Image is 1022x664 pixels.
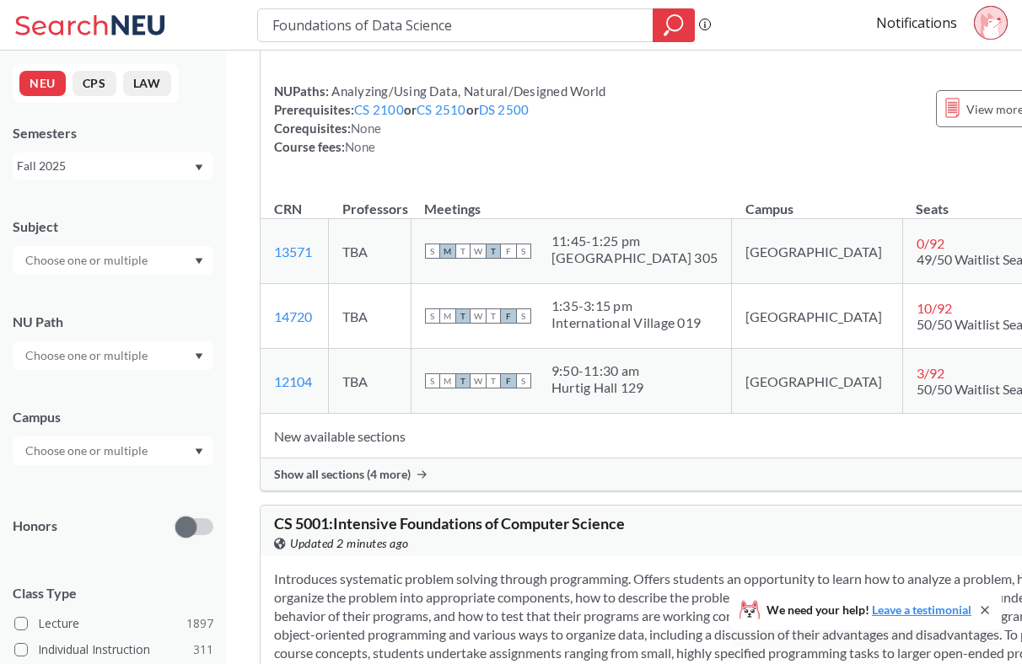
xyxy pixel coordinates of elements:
[766,604,971,616] span: We need your help!
[425,308,440,324] span: S
[345,139,375,154] span: None
[17,157,193,175] div: Fall 2025
[13,341,213,370] div: Dropdown arrow
[501,373,516,388] span: F
[195,164,203,171] svg: Dropdown arrow
[455,373,471,388] span: T
[486,244,501,259] span: T
[329,349,411,414] td: TBA
[471,308,486,324] span: W
[551,314,701,331] div: International Village 019
[17,345,159,366] input: Choose one or multiple
[440,308,455,324] span: M
[13,436,213,465] div: Dropdown arrow
[13,584,213,602] span: Class Type
[917,365,944,381] span: 3 / 92
[186,614,213,633] span: 1897
[14,613,213,635] label: Lecture
[13,408,213,426] div: Campus
[14,639,213,661] label: Individual Instruction
[17,250,159,270] input: Choose one or multiple
[73,71,116,96] button: CPS
[501,244,516,259] span: F
[551,362,644,379] div: 9:50 - 11:30 am
[516,373,531,388] span: S
[195,258,203,265] svg: Dropdown arrow
[13,153,213,179] div: Fall 2025Dropdown arrow
[274,200,302,218] div: CRN
[193,640,213,659] span: 311
[501,308,516,324] span: F
[19,71,66,96] button: NEU
[271,11,641,40] input: Class, professor, course number, "phrase"
[329,183,411,219] th: Professors
[354,102,404,117] a: CS 2100
[195,448,203,455] svg: Dropdown arrow
[13,246,213,275] div: Dropdown arrow
[732,219,903,284] td: [GEOGRAPHIC_DATA]
[917,235,944,251] span: 0 / 92
[329,284,411,349] td: TBA
[516,308,531,324] span: S
[329,219,411,284] td: TBA
[13,313,213,331] div: NU Path
[479,102,530,117] a: DS 2500
[13,217,213,236] div: Subject
[917,300,952,316] span: 10 / 92
[13,517,57,536] p: Honors
[195,353,203,360] svg: Dropdown arrow
[471,373,486,388] span: W
[732,349,903,414] td: [GEOGRAPHIC_DATA]
[274,514,625,533] span: CS 5001 : Intensive Foundations of Computer Science
[551,297,701,314] div: 1:35 - 3:15 pm
[123,71,171,96] button: LAW
[872,602,971,617] a: Leave a testimonial
[471,244,486,259] span: W
[876,13,957,32] a: Notifications
[551,233,718,249] div: 11:45 - 1:25 pm
[486,308,501,324] span: T
[417,102,466,117] a: CS 2510
[290,534,409,553] span: Updated 2 minutes ago
[732,183,903,219] th: Campus
[274,308,312,324] a: 14720
[329,83,605,99] span: Analyzing/Using Data, Natural/Designed World
[13,124,213,142] div: Semesters
[274,467,411,482] span: Show all sections (4 more)
[425,373,440,388] span: S
[440,244,455,259] span: M
[516,244,531,259] span: S
[440,373,455,388] span: M
[274,82,605,156] div: NUPaths: Prerequisites: or or Corequisites: Course fees:
[551,379,644,396] div: Hurtig Hall 129
[455,244,471,259] span: T
[351,120,381,136] span: None
[486,373,501,388] span: T
[274,244,312,260] a: 13571
[17,441,159,461] input: Choose one or multiple
[732,284,903,349] td: [GEOGRAPHIC_DATA]
[653,8,695,42] div: magnifying glass
[551,249,718,266] div: [GEOGRAPHIC_DATA] 305
[664,13,684,37] svg: magnifying glass
[274,373,312,389] a: 12104
[455,308,471,324] span: T
[425,244,440,259] span: S
[411,183,731,219] th: Meetings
